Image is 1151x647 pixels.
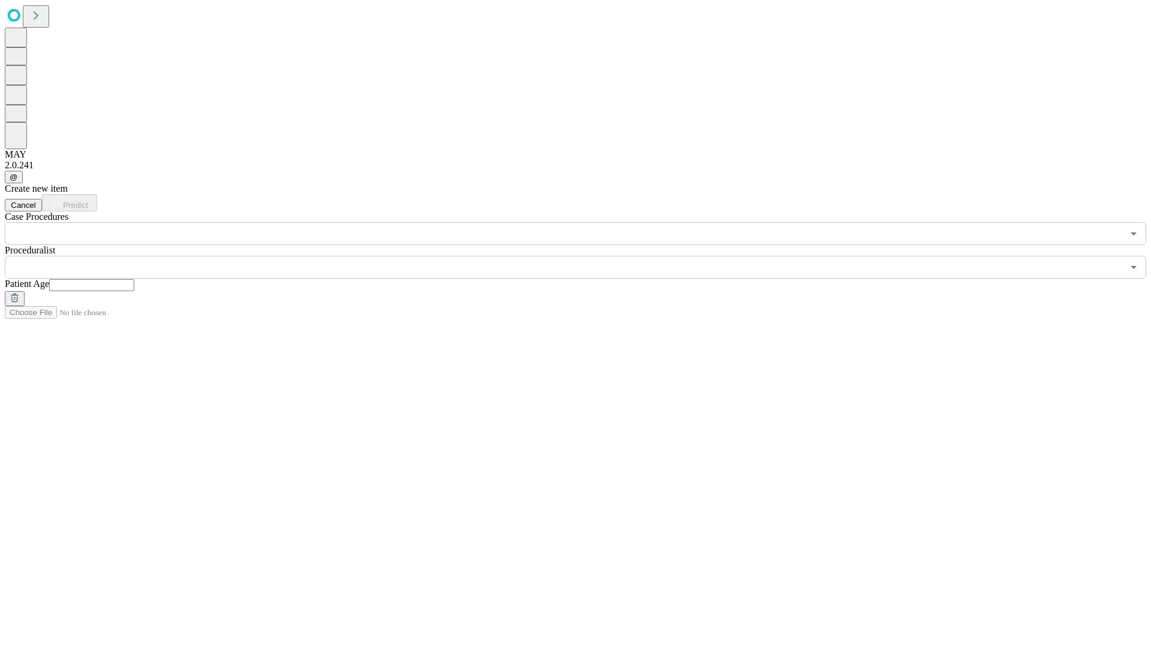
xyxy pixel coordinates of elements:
[5,245,55,255] span: Proceduralist
[10,173,18,182] span: @
[5,279,49,289] span: Patient Age
[5,149,1146,160] div: MAY
[5,211,68,222] span: Scheduled Procedure
[5,183,68,194] span: Create new item
[5,160,1146,171] div: 2.0.241
[1125,225,1142,242] button: Open
[5,199,42,211] button: Cancel
[1125,259,1142,276] button: Open
[11,201,36,210] span: Cancel
[63,201,88,210] span: Predict
[5,171,23,183] button: @
[42,194,97,211] button: Predict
